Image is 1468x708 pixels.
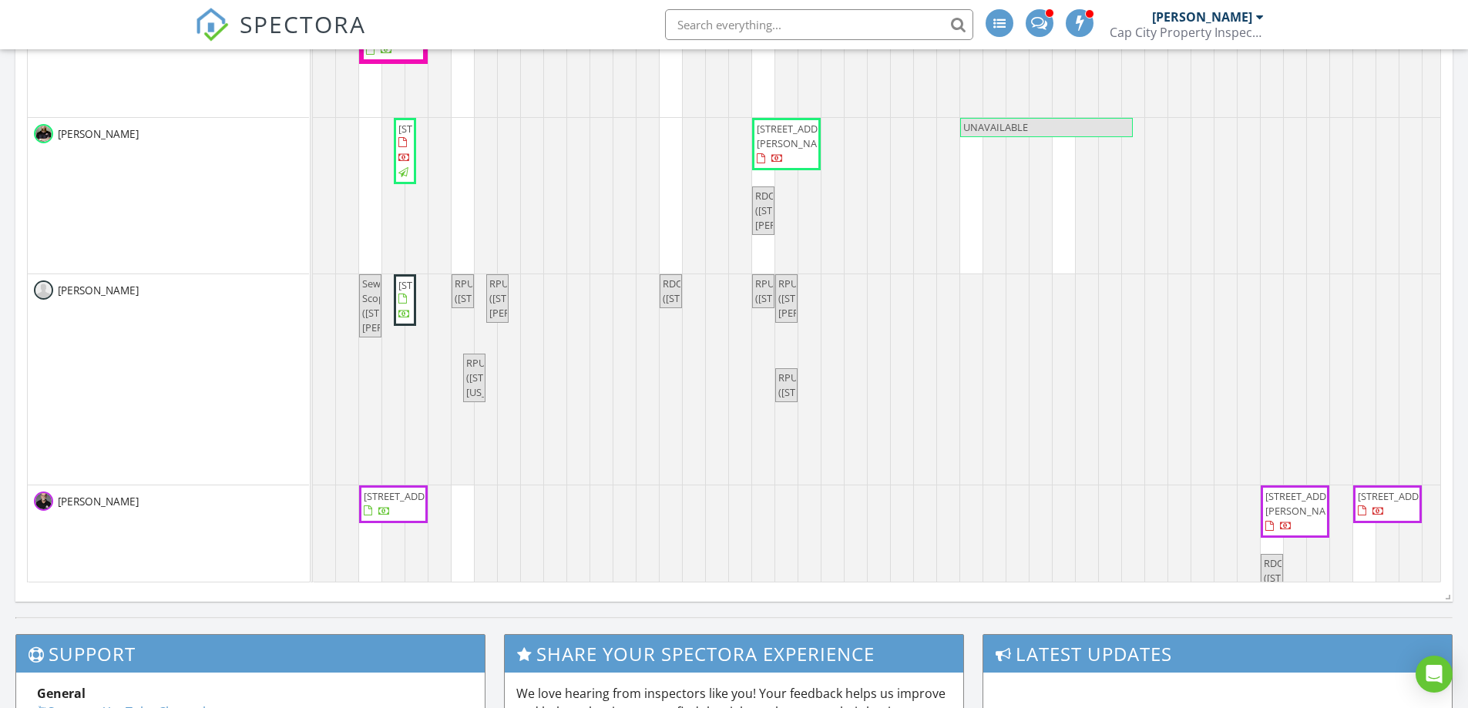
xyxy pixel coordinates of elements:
[983,635,1452,673] h3: Latest Updates
[963,120,1028,134] span: UNAVAILABLE
[195,21,366,53] a: SPECTORA
[34,280,53,300] img: default-user-f0147aede5fd5fa78ca7ade42f37bd4542148d508eef1c3d3ea960f66861d68b.jpg
[1152,9,1252,25] div: [PERSON_NAME]
[1265,489,1352,518] span: [STREET_ADDRESS][PERSON_NAME]
[663,277,755,305] span: RDO ([STREET_ADDRESS])
[362,277,452,335] span: Sewer Scope ([STREET_ADDRESS][PERSON_NAME])
[755,277,848,305] span: RPU ([STREET_ADDRESS])
[34,492,53,511] img: ccpi_april_headshots__2.jpg
[1110,25,1264,40] div: Cap City Property Inspections LLC
[55,126,142,142] span: [PERSON_NAME]
[55,494,142,509] span: [PERSON_NAME]
[1264,556,1353,599] span: RDO ([STREET_ADDRESS][PERSON_NAME])
[505,635,964,673] h3: Share Your Spectora Experience
[16,635,485,673] h3: Support
[778,371,871,399] span: RPU ([STREET_ADDRESS])
[778,277,868,320] span: RPU ([STREET_ADDRESS][PERSON_NAME])
[665,9,973,40] input: Search everything...
[455,277,547,305] span: RPU ([STREET_ADDRESS])
[240,8,366,40] span: SPECTORA
[398,122,485,136] span: [STREET_ADDRESS]
[37,685,86,702] strong: General
[398,278,485,292] span: [STREET_ADDRESS]
[364,489,450,503] span: [STREET_ADDRESS]
[55,283,142,298] span: [PERSON_NAME]
[489,277,579,320] span: RPU ([STREET_ADDRESS][PERSON_NAME])
[34,124,53,143] img: final_dsc_0459.jpg
[755,189,845,232] span: RDO ([STREET_ADDRESS][PERSON_NAME])
[195,8,229,42] img: The Best Home Inspection Software - Spectora
[1416,656,1453,693] div: Open Intercom Messenger
[1358,489,1444,503] span: [STREET_ADDRESS]
[466,356,556,399] span: RPU ([STREET_ADDRESS][US_STATE])
[757,122,843,150] span: [STREET_ADDRESS][PERSON_NAME]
